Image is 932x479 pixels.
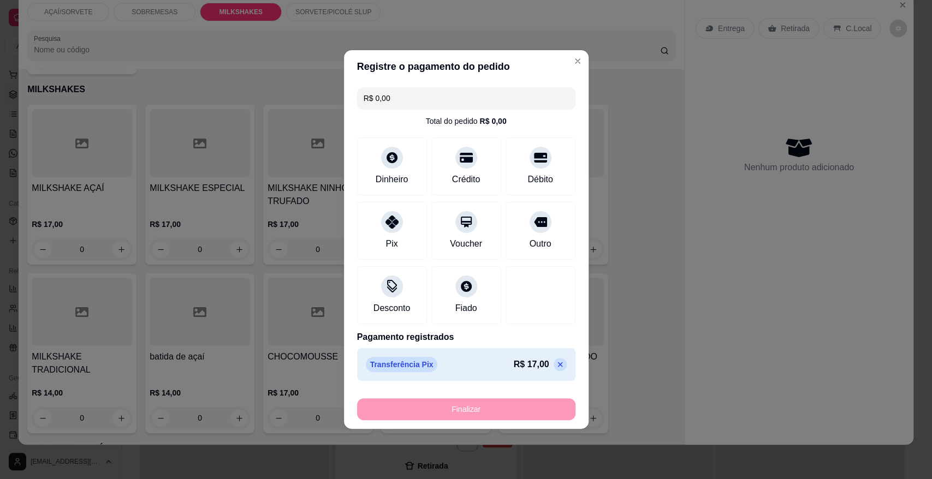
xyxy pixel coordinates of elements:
header: Registre o pagamento do pedido [344,50,589,83]
p: Pagamento registrados [357,331,575,344]
div: Fiado [455,302,477,315]
div: Pix [385,237,397,250]
div: Desconto [373,302,411,315]
div: Total do pedido [425,116,506,127]
div: Voucher [450,237,482,250]
div: Outro [529,237,551,250]
button: Close [569,52,586,70]
div: Crédito [452,173,480,186]
p: R$ 17,00 [514,358,549,371]
div: Débito [527,173,553,186]
p: Transferência Pix [366,357,438,372]
div: Dinheiro [376,173,408,186]
div: R$ 0,00 [479,116,506,127]
input: Ex.: hambúrguer de cordeiro [364,87,569,109]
